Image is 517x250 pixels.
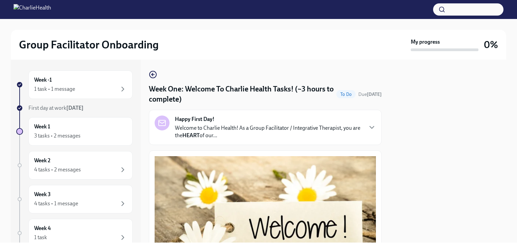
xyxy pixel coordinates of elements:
[182,132,200,139] strong: HEART
[66,105,84,111] strong: [DATE]
[34,157,50,164] h6: Week 2
[484,39,498,51] h3: 0%
[34,225,51,232] h6: Week 4
[34,166,81,173] div: 4 tasks • 2 messages
[411,38,440,46] strong: My progress
[336,92,356,97] span: To Do
[358,91,382,98] span: October 6th, 2025 10:00
[16,151,133,180] a: Week 24 tasks • 2 messages
[16,104,133,112] a: First day at work[DATE]
[19,38,159,51] h2: Group Facilitator Onboarding
[34,132,81,140] div: 3 tasks • 2 messages
[16,185,133,213] a: Week 34 tasks • 1 message
[16,70,133,99] a: Week -11 task • 1 message
[28,105,84,111] span: First day at work
[175,116,215,123] strong: Happy First Day!
[367,91,382,97] strong: [DATE]
[175,124,362,139] p: Welcome to Charlie Health! As a Group Facilitator / Integrative Therapist, you are the of our...
[34,200,78,207] div: 4 tasks • 1 message
[34,234,47,241] div: 1 task
[34,85,75,93] div: 1 task • 1 message
[149,84,334,104] h4: Week One: Welcome To Charlie Health Tasks! (~3 hours to complete)
[34,76,52,84] h6: Week -1
[14,4,51,15] img: CharlieHealth
[16,117,133,146] a: Week 13 tasks • 2 messages
[34,191,51,198] h6: Week 3
[34,123,50,130] h6: Week 1
[358,91,382,97] span: Due
[16,219,133,247] a: Week 41 task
